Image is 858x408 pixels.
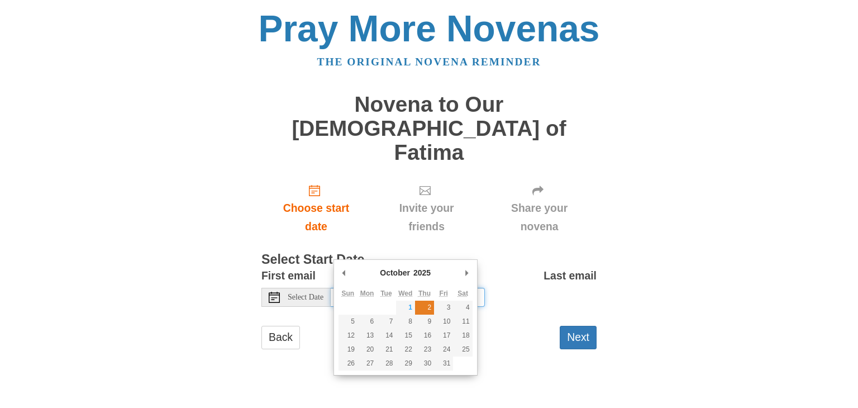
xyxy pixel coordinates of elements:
[434,357,453,371] button: 31
[382,199,471,236] span: Invite your friends
[434,329,453,343] button: 17
[357,343,376,357] button: 20
[461,264,473,281] button: Next Month
[493,199,585,236] span: Share your novena
[396,343,415,357] button: 22
[371,175,482,242] div: Click "Next" to confirm your start date first.
[396,315,415,329] button: 8
[261,326,300,349] a: Back
[453,315,472,329] button: 11
[440,290,448,297] abbr: Friday
[453,329,472,343] button: 18
[378,264,412,281] div: October
[357,329,376,343] button: 13
[396,357,415,371] button: 29
[396,301,415,315] button: 1
[560,326,597,349] button: Next
[339,315,357,329] button: 5
[357,315,376,329] button: 6
[376,315,395,329] button: 7
[434,301,453,315] button: 3
[412,264,432,281] div: 2025
[357,357,376,371] button: 27
[317,56,541,68] a: The original novena reminder
[457,290,468,297] abbr: Saturday
[261,93,597,164] h1: Novena to Our [DEMOGRAPHIC_DATA] of Fatima
[453,343,472,357] button: 25
[261,267,316,285] label: First email
[415,357,434,371] button: 30
[415,301,434,315] button: 2
[396,329,415,343] button: 15
[453,301,472,315] button: 4
[434,343,453,357] button: 24
[376,357,395,371] button: 28
[418,290,431,297] abbr: Thursday
[273,199,360,236] span: Choose start date
[339,357,357,371] button: 26
[376,329,395,343] button: 14
[398,290,412,297] abbr: Wednesday
[434,315,453,329] button: 10
[415,329,434,343] button: 16
[415,343,434,357] button: 23
[482,175,597,242] div: Click "Next" to confirm your start date first.
[288,293,323,301] span: Select Date
[376,343,395,357] button: 21
[261,253,597,267] h3: Select Start Date
[342,290,355,297] abbr: Sunday
[259,8,600,49] a: Pray More Novenas
[339,264,350,281] button: Previous Month
[544,267,597,285] label: Last email
[331,288,485,307] input: Use the arrow keys to pick a date
[261,175,371,242] a: Choose start date
[415,315,434,329] button: 9
[339,329,357,343] button: 12
[380,290,392,297] abbr: Tuesday
[339,343,357,357] button: 19
[360,290,374,297] abbr: Monday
